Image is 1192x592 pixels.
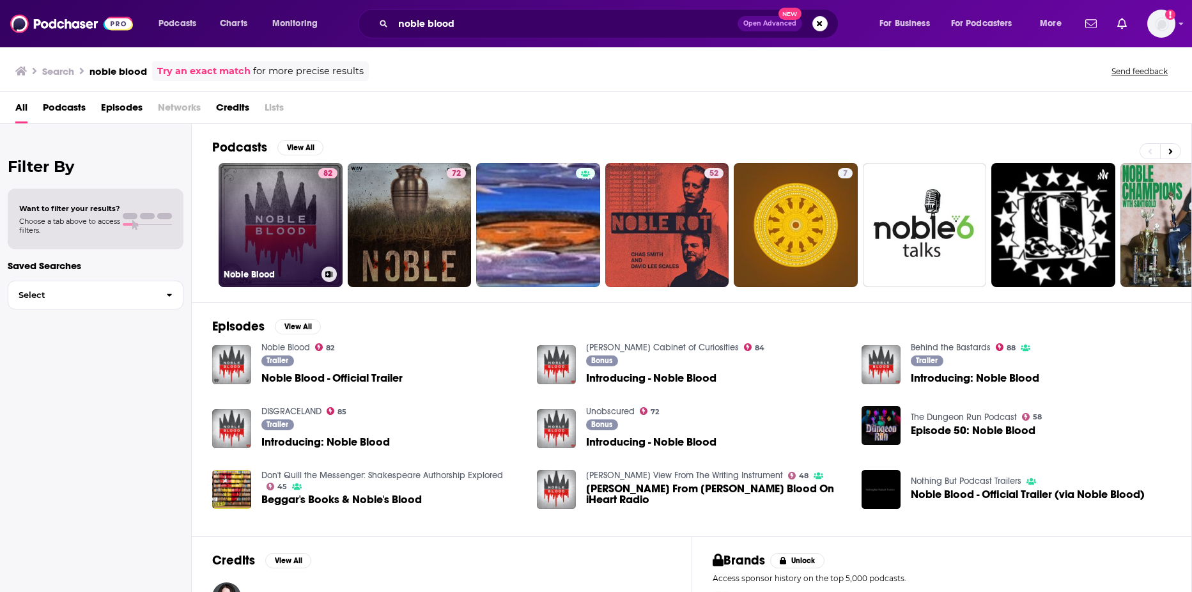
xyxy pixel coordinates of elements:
a: Behind the Bastards [911,342,991,353]
span: Charts [220,15,247,33]
a: Noble Blood - Official Trailer [261,373,403,384]
span: Monitoring [272,15,318,33]
button: open menu [1031,13,1078,34]
a: Credits [216,97,249,123]
button: Show profile menu [1147,10,1175,38]
img: User Profile [1147,10,1175,38]
input: Search podcasts, credits, & more... [393,13,738,34]
span: For Podcasters [951,15,1012,33]
span: 82 [323,167,332,180]
h2: Episodes [212,318,265,334]
svg: Add a profile image [1165,10,1175,20]
span: 7 [843,167,848,180]
a: Episodes [101,97,143,123]
a: 48 [788,472,809,479]
span: Open Advanced [743,20,796,27]
button: open menu [150,13,213,34]
span: 84 [755,345,764,351]
button: open menu [871,13,946,34]
span: [PERSON_NAME] From [PERSON_NAME] Blood On iHeart Radio [586,483,846,505]
span: 72 [651,409,659,415]
span: Beggar's Books & Noble's Blood [261,494,422,505]
span: Bonus [591,357,612,364]
button: Unlock [770,553,824,568]
a: 72 [348,163,472,287]
a: Show notifications dropdown [1080,13,1102,35]
span: Choose a tab above to access filters. [19,217,120,235]
button: Select [8,281,183,309]
a: 72 [640,407,660,415]
a: Dana Schwartz From Noble Blood On iHeart Radio [586,483,846,505]
a: Noble Blood - Official Trailer (via Noble Blood) [862,470,901,509]
span: Introducing: Noble Blood [911,373,1039,384]
span: 58 [1033,414,1042,420]
span: 52 [709,167,718,180]
a: 58 [1022,413,1042,421]
a: Nothing But Podcast Trailers [911,476,1021,487]
a: The Dungeon Run Podcast [911,412,1017,423]
a: 82 [315,343,335,351]
img: Introducing - Noble Blood [537,409,576,448]
h3: Noble Blood [224,269,316,280]
span: 88 [1007,345,1016,351]
button: Open AdvancedNew [738,16,802,31]
button: View All [277,140,323,155]
span: Networks [158,97,201,123]
a: Introducing - Noble Blood [586,437,716,448]
a: Episode 50: Noble Blood [911,425,1035,436]
a: 7 [734,163,858,287]
a: CreditsView All [212,552,311,568]
img: Podchaser - Follow, Share and Rate Podcasts [10,12,133,36]
span: Bonus [591,421,612,428]
h3: noble blood [89,65,147,77]
a: Charts [212,13,255,34]
span: Podcasts [159,15,196,33]
img: Beggar's Books & Noble's Blood [212,470,251,509]
a: Unobscured [586,406,635,417]
span: Want to filter your results? [19,204,120,213]
a: 85 [327,407,347,415]
a: PodcastsView All [212,139,323,155]
a: 52 [605,163,729,287]
a: 82 [318,168,337,178]
button: open menu [943,13,1031,34]
h2: Brands [713,552,766,568]
span: Podcasts [43,97,86,123]
h2: Podcasts [212,139,267,155]
a: EpisodesView All [212,318,321,334]
span: Introducing - Noble Blood [586,373,716,384]
img: Episode 50: Noble Blood [862,406,901,445]
span: Trailer [267,357,288,364]
h2: Credits [212,552,255,568]
span: Noble Blood - Official Trailer (via Noble Blood) [911,489,1145,500]
img: Introducing: Noble Blood [212,409,251,448]
a: Noble Blood [261,342,310,353]
a: Show notifications dropdown [1112,13,1132,35]
a: 84 [744,343,765,351]
h3: Search [42,65,74,77]
a: Try an exact match [157,64,251,79]
img: Noble Blood - Official Trailer [212,345,251,384]
h2: Filter By [8,157,183,176]
span: Trailer [916,357,938,364]
a: 52 [704,168,724,178]
a: Introducing: Noble Blood [862,345,901,384]
a: Introducing: Noble Blood [261,437,390,448]
span: 72 [452,167,461,180]
p: Access sponsor history on the top 5,000 podcasts. [713,573,1172,583]
a: 82Noble Blood [219,163,343,287]
span: Select [8,291,156,299]
span: for more precise results [253,64,364,79]
a: 88 [996,343,1016,351]
button: Send feedback [1108,66,1172,77]
img: Dana Schwartz From Noble Blood On iHeart Radio [537,470,576,509]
